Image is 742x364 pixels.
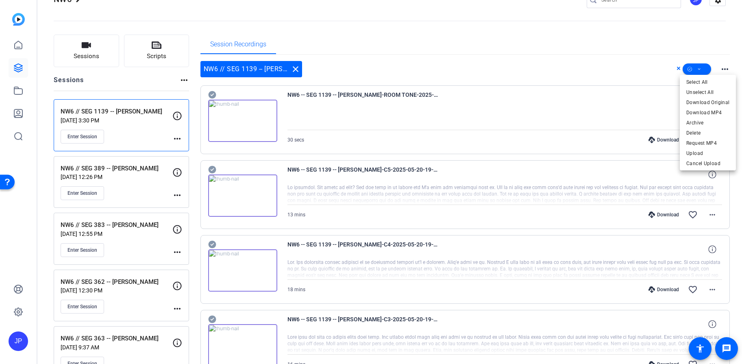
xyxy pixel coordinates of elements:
span: Upload [686,148,729,158]
span: Cancel Upload [686,159,729,168]
span: Delete [686,128,729,138]
span: Archive [686,118,729,128]
span: Request MP4 [686,138,729,148]
span: Select All [686,77,729,87]
span: Download MP4 [686,108,729,118]
span: Download Original [686,98,729,107]
span: Unselect All [686,87,729,97]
